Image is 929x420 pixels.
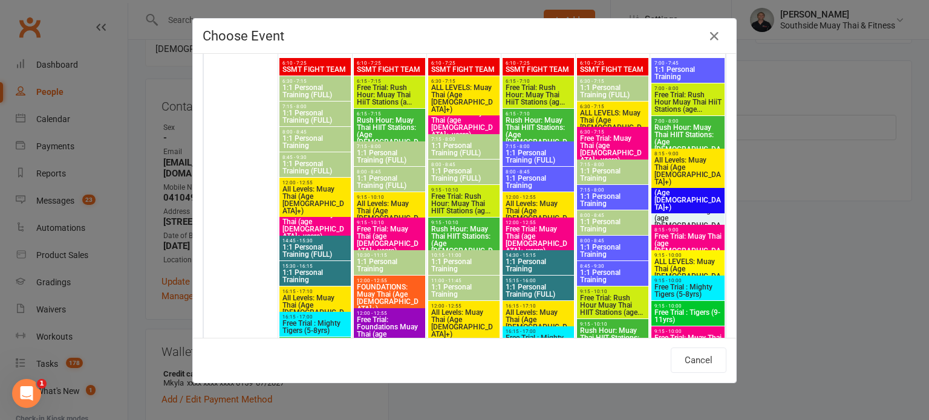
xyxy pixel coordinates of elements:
[282,135,348,149] span: 1:1 Personal Training
[431,220,497,225] span: 9:15 - 10:10
[356,253,423,258] span: 10:30 - 11:15
[579,263,646,269] span: 8:45 - 9:30
[282,66,348,73] span: SSMT FIGHT TEAM
[282,160,348,175] span: 1:1 Personal Training (FULL)
[356,175,423,189] span: 1:1 Personal Training (FULL)
[282,155,348,160] span: 8:45 - 9:30
[356,283,423,312] span: FOUNDATIONS: Muay Thai (Age [DEMOGRAPHIC_DATA]+)
[431,187,497,193] span: 9:15 - 10:10
[431,309,497,338] span: All Levels: Muay Thai (Age [DEMOGRAPHIC_DATA]+)
[282,60,348,66] span: 6:10 - 7:25
[505,111,572,117] span: 6:15 - 7:10
[356,220,423,225] span: 9:15 - 10:10
[505,66,572,73] span: SSMT FIGHT TEAM
[431,278,497,283] span: 11:00 - 11:45
[579,321,646,327] span: 9:15 - 10:10
[505,329,572,334] span: 16:15 - 17:00
[356,149,423,164] span: 1:1 Personal Training (FULL)
[579,66,646,73] span: SSMT FIGHT TEAM
[505,200,572,229] span: All Levels: Muay Thai (Age [DEMOGRAPHIC_DATA]+)
[282,129,348,135] span: 8:00 - 8:45
[282,294,348,323] span: All Levels: Muay Thai (Age [DEMOGRAPHIC_DATA]+)
[579,244,646,258] span: 1:1 Personal Training
[579,327,646,363] span: Rush Hour: Muay Thai HIIT Stations: (Age [DEMOGRAPHIC_DATA]+)
[505,144,572,149] span: 7:15 - 8:00
[654,157,722,186] span: All Levels: Muay Thai (Age [DEMOGRAPHIC_DATA]+)
[356,60,423,66] span: 6:10 - 7:25
[356,258,423,273] span: 1:1 Personal Training
[282,238,348,244] span: 14:45 - 15:30
[505,253,572,258] span: 14:30 - 15:15
[431,283,497,298] span: 1:1 Personal Training
[282,109,348,124] span: 1:1 Personal Training (FULL)
[654,91,722,113] span: Free Trial: Rush Hour Muay Thai HiiT Stations (age...
[431,167,497,182] span: 1:1 Personal Training (FULL)
[705,27,724,46] button: Close
[579,109,646,138] span: ALL LEVELS: Muay Thai (Age [DEMOGRAPHIC_DATA]+)
[579,84,646,99] span: 1:1 Personal Training (FULL)
[12,379,41,408] iframe: Intercom live chat
[431,142,497,157] span: 1:1 Personal Training (FULL)
[282,79,348,84] span: 6:30 - 7:15
[579,60,646,66] span: 6:10 - 7:25
[654,227,722,233] span: 8:15 - 9:00
[431,253,497,258] span: 10:15 - 11:00
[505,84,572,106] span: Free Trial: Rush Hour: Muay Thai HiiT Stations (ag...
[654,334,722,363] span: Free Trial: Muay Thai (age [DEMOGRAPHIC_DATA]+ years)
[579,218,646,233] span: 1:1 Personal Training
[282,269,348,283] span: 1:1 Personal Training
[282,289,348,294] span: 16:15 - 17:10
[579,104,646,109] span: 6:30 - 7:15
[356,200,423,229] span: All Levels: Muay Thai (Age [DEMOGRAPHIC_DATA]+)
[505,60,572,66] span: 6:10 - 7:25
[356,117,423,153] span: Rush Hour: Muay Thai HIIT Stations: (Age [DEMOGRAPHIC_DATA]+)
[671,347,726,373] button: Cancel
[431,193,497,215] span: Free Trial: Rush Hour: Muay Thai HIIT Stations (ag...
[505,117,572,153] span: Rush Hour: Muay Thai HIIT Stations: (Age [DEMOGRAPHIC_DATA]+)
[654,303,722,309] span: 9:15 - 10:00
[356,316,423,352] span: Free Trial: Foundations Muay Thai (age [DEMOGRAPHIC_DATA]+ years)
[505,278,572,283] span: 15:15 - 16:00
[579,289,646,294] span: 9:15 - 10:10
[282,84,348,99] span: 1:1 Personal Training (FULL)
[654,278,722,283] span: 9:15 - 10:00
[505,303,572,309] span: 16:15 - 17:10
[654,66,722,80] span: 1:1 Personal Training
[505,220,572,225] span: 12:00 - 12:55
[356,311,423,316] span: 12:00 - 12:55
[579,135,646,164] span: Free Trial: Muay Thai (age [DEMOGRAPHIC_DATA]+ years)
[505,334,572,349] span: Free Trial : Mighty Tigers (5-8yrs)
[654,60,722,66] span: 7:00 - 7:45
[356,144,423,149] span: 7:15 - 8:00
[505,169,572,175] span: 8:00 - 8:45
[505,283,572,298] span: 1:1 Personal Training (FULL)
[579,162,646,167] span: 7:15 - 8:00
[505,225,572,254] span: Free Trial: Muay Thai (age [DEMOGRAPHIC_DATA]+ years)
[431,137,497,142] span: 7:15 - 8:00
[579,193,646,207] span: 1:1 Personal Training
[505,195,572,200] span: 12:00 - 12:55
[356,195,423,200] span: 9:15 - 10:10
[654,283,722,298] span: Free Trial : Mighty Tigers (5-8yrs)
[654,309,722,323] span: Free Trial : Tigers (9-11yrs)
[505,149,572,164] span: 1:1 Personal Training (FULL)
[356,111,423,117] span: 6:15 - 7:15
[505,309,572,338] span: All Levels: Muay Thai (Age [DEMOGRAPHIC_DATA]+)
[431,258,497,273] span: 1:1 Personal Training
[654,329,722,334] span: 9:15 - 10:00
[431,162,497,167] span: 8:00 - 8:45
[431,109,497,138] span: Free Trial: Muay Thai (age [DEMOGRAPHIC_DATA]+ years)
[579,269,646,283] span: 1:1 Personal Training
[654,124,722,160] span: Rush Hour: Muay Thai HIIT Stations: (Age [DEMOGRAPHIC_DATA]+)
[431,66,497,73] span: SSMT FIGHT TEAM
[654,233,722,262] span: Free Trial: Muay Thai (age [DEMOGRAPHIC_DATA]+ years)
[579,294,646,316] span: Free Trial: Rush Hour Muay Thai HIIT Stations (age...
[356,169,423,175] span: 8:00 - 8:45
[356,66,423,73] span: SSMT FIGHT TEAM
[356,79,423,84] span: 6:15 - 7:15
[654,182,722,211] span: BOXING: All Levels (Age [DEMOGRAPHIC_DATA]+)
[579,79,646,84] span: 6:30 - 7:15
[654,151,722,157] span: 8:15 - 9:00
[282,180,348,186] span: 12:00 - 12:55
[431,84,497,113] span: ALL LEVELS: Muay Thai (Age [DEMOGRAPHIC_DATA]+)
